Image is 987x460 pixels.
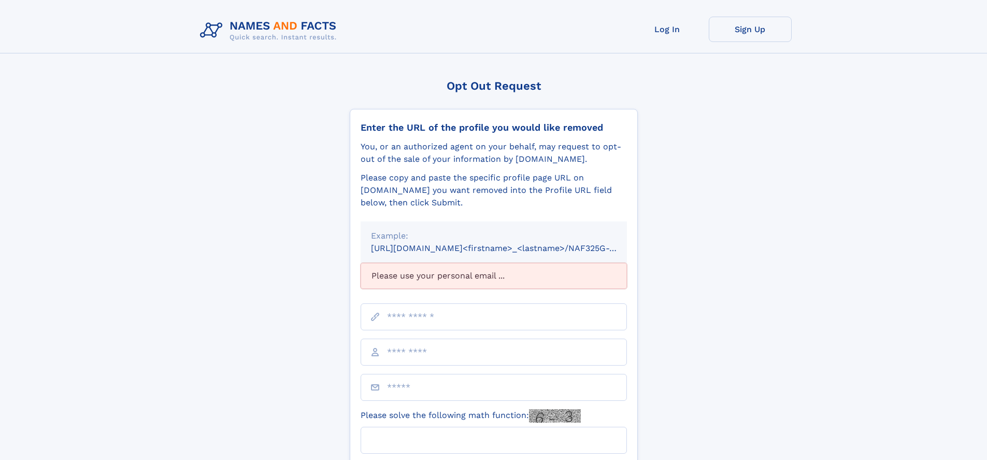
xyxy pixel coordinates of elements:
a: Log In [626,17,709,42]
div: Opt Out Request [350,79,638,92]
div: You, or an authorized agent on your behalf, may request to opt-out of the sale of your informatio... [361,141,627,165]
img: Logo Names and Facts [196,17,345,45]
label: Please solve the following math function: [361,409,581,423]
div: Example: [371,230,617,242]
small: [URL][DOMAIN_NAME]<firstname>_<lastname>/NAF325G-xxxxxxxx [371,243,647,253]
div: Please copy and paste the specific profile page URL on [DOMAIN_NAME] you want removed into the Pr... [361,172,627,209]
div: Please use your personal email ... [361,263,627,289]
div: Enter the URL of the profile you would like removed [361,122,627,133]
a: Sign Up [709,17,792,42]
